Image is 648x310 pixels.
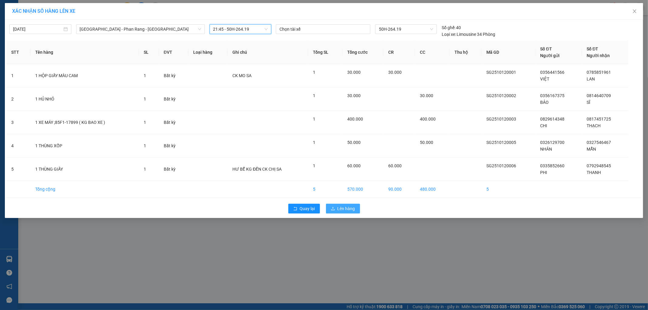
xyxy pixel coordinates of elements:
[313,93,315,98] span: 1
[66,8,81,22] img: logo.jpg
[388,163,402,168] span: 60.000
[540,77,550,81] span: VIỆT
[587,147,596,152] span: MẪN
[342,41,383,64] th: Tổng cước
[13,26,62,32] input: 12/10/2025
[6,64,30,87] td: 1
[587,77,595,81] span: LAN
[587,70,611,75] span: 0785851961
[6,87,30,111] td: 2
[338,205,355,212] span: Lên hàng
[482,41,535,64] th: Mã GD
[442,31,456,38] span: Loại xe:
[198,27,201,31] span: down
[587,163,611,168] span: 0792948545
[540,163,565,168] span: 0335852660
[308,41,342,64] th: Tổng SL
[540,46,552,51] span: Số ĐT
[232,73,252,78] span: CK MO SA
[139,41,159,64] th: SL
[379,25,433,34] span: 50H-264.19
[540,170,547,175] span: PHI
[540,123,547,128] span: CHI
[313,70,315,75] span: 1
[587,46,598,51] span: Số ĐT
[293,206,297,211] span: rollback
[300,205,315,212] span: Quay lại
[632,9,637,14] span: close
[486,70,516,75] span: SG2510120001
[8,39,27,68] b: Xe Đăng Nhân
[587,170,601,175] span: THANH
[442,24,461,31] div: 40
[232,167,282,172] span: HƯ BỂ KG ĐỀN CK CHỊ SA
[442,31,495,38] div: Limousine 34 Phòng
[331,206,335,211] span: upload
[313,140,315,145] span: 1
[30,134,139,158] td: 1 THÙNG XỐP
[383,41,415,64] th: CR
[159,134,188,158] td: Bất kỳ
[213,25,268,34] span: 21:45 - 50H-264.19
[30,41,139,64] th: Tên hàng
[540,93,565,98] span: 0356167375
[159,41,188,64] th: ĐVT
[159,111,188,134] td: Bất kỳ
[540,140,565,145] span: 0326129700
[51,23,84,28] b: [DOMAIN_NAME]
[442,24,455,31] span: Số ghế:
[308,181,342,198] td: 5
[587,140,611,145] span: 0327546467
[540,70,565,75] span: 0356441566
[313,163,315,168] span: 1
[420,93,433,98] span: 30.000
[326,204,360,213] button: uploadLên hàng
[587,93,611,98] span: 0814640709
[540,100,549,105] span: BẢO
[347,93,361,98] span: 30.000
[342,181,383,198] td: 570.000
[159,158,188,181] td: Bất kỳ
[383,181,415,198] td: 90.000
[486,140,516,145] span: SG2510120005
[450,41,482,64] th: Thu hộ
[12,8,75,14] span: XÁC NHẬN SỐ HÀNG LÊN XE
[37,9,60,37] b: Gửi khách hàng
[626,3,643,20] button: Close
[6,158,30,181] td: 5
[587,123,601,128] span: THẠCH
[6,134,30,158] td: 4
[6,41,30,64] th: STT
[313,117,315,121] span: 1
[482,181,535,198] td: 5
[347,140,361,145] span: 50.000
[420,140,433,145] span: 50.000
[51,29,84,36] li: (c) 2017
[486,163,516,168] span: SG2510120006
[228,41,308,64] th: Ghi chú
[347,163,361,168] span: 60.000
[347,70,361,75] span: 30.000
[6,111,30,134] td: 3
[540,53,560,58] span: Người gửi
[587,100,590,105] span: SĨ
[30,158,139,181] td: 1 THÙNG GIẤY
[30,64,139,87] td: 1 HỘP GIẤY MÀU CAM
[587,117,611,121] span: 0817451725
[30,87,139,111] td: 1 HỦ NHỎ
[144,167,146,172] span: 1
[188,41,228,64] th: Loại hàng
[30,181,139,198] td: Tổng cộng
[420,117,436,121] span: 400.000
[144,120,146,125] span: 1
[30,111,139,134] td: 1 XE MÁY ;85F1-17899 ( KG BAO XE )
[159,87,188,111] td: Bất kỳ
[80,25,201,34] span: Sài Gòn - Phan Rang - Ninh Sơn
[347,117,363,121] span: 400.000
[486,117,516,121] span: SG2510120003
[388,70,402,75] span: 30.000
[144,97,146,101] span: 1
[144,73,146,78] span: 1
[587,53,610,58] span: Người nhận
[288,204,320,213] button: rollbackQuay lại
